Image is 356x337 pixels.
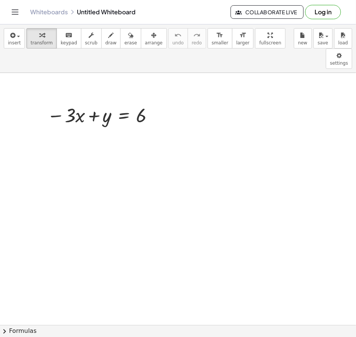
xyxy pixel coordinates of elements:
[298,40,307,46] span: new
[61,40,77,46] span: keypad
[259,40,281,46] span: fullscreen
[193,31,200,40] i: redo
[141,28,167,49] button: arrange
[85,40,98,46] span: scrub
[212,40,228,46] span: smaller
[294,28,312,49] button: new
[255,28,285,49] button: fullscreen
[208,28,232,49] button: format_sizesmaller
[31,40,53,46] span: transform
[81,28,102,49] button: scrub
[216,31,223,40] i: format_size
[168,28,188,49] button: undoundo
[8,40,21,46] span: insert
[57,28,81,49] button: keyboardkeypad
[65,31,72,40] i: keyboard
[338,40,348,46] span: load
[232,28,254,49] button: format_sizelarger
[192,40,202,46] span: redo
[145,40,163,46] span: arrange
[318,40,328,46] span: save
[174,31,182,40] i: undo
[313,28,333,49] button: save
[124,40,137,46] span: erase
[239,31,246,40] i: format_size
[101,28,121,49] button: draw
[188,28,206,49] button: redoredo
[26,28,57,49] button: transform
[326,49,352,69] button: settings
[237,9,297,15] span: Collaborate Live
[173,40,184,46] span: undo
[30,8,68,16] a: Whiteboards
[236,40,249,46] span: larger
[9,6,21,18] button: Toggle navigation
[4,28,25,49] button: insert
[330,61,348,66] span: settings
[231,5,304,19] button: Collaborate Live
[334,28,352,49] button: load
[305,5,341,19] button: Log in
[120,28,141,49] button: erase
[105,40,117,46] span: draw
